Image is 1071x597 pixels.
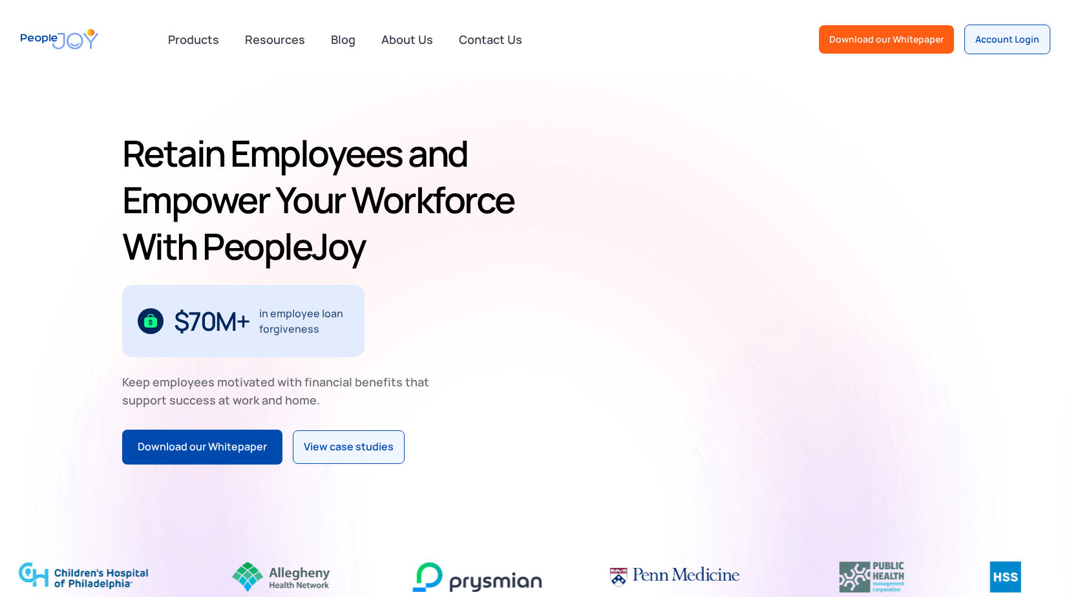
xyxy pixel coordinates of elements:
div: 1 / 3 [122,285,365,357]
div: Products [160,26,227,52]
a: home [21,21,98,58]
a: Download our Whitepaper [122,430,282,465]
div: Download our Whitepaper [138,439,267,456]
div: Account Login [975,33,1039,46]
a: View case studies [293,430,405,464]
a: Contact Us [451,25,530,54]
div: Keep employees motivated with financial benefits that support success at work and home. [122,373,440,409]
h1: Retain Employees and Empower Your Workforce With PeopleJoy [122,130,531,269]
div: $70M+ [174,311,249,331]
div: Download our Whitepaper [829,33,944,46]
a: Download our Whitepaper [819,25,954,54]
div: View case studies [304,439,394,456]
a: About Us [374,25,441,54]
a: Resources [237,25,313,54]
div: in employee loan forgiveness [259,306,349,337]
a: Blog [323,25,363,54]
a: Account Login [964,25,1050,54]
